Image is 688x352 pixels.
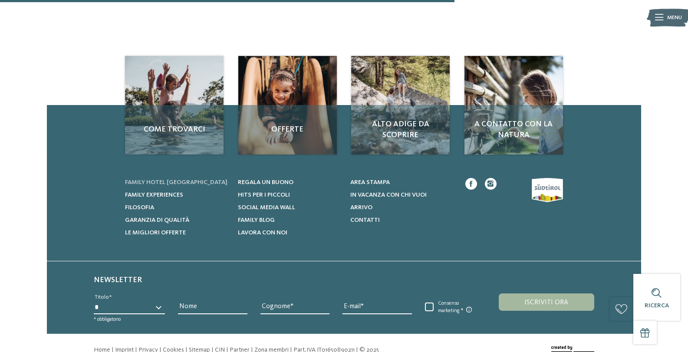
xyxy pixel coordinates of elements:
a: Contatti [350,216,453,224]
a: Arrivo [350,203,453,212]
span: Ricerca [645,303,669,309]
span: Come trovarci [133,124,216,135]
span: Filosofia [125,204,154,211]
a: Filosofia [125,203,228,212]
span: Area stampa [350,179,390,185]
a: In vacanza con chi vuoi [350,191,453,199]
span: Family experiences [125,192,183,198]
a: Newsletter Alto Adige da scoprire [351,56,450,155]
span: Newsletter [94,276,142,284]
span: Social Media Wall [238,204,295,211]
span: Contatti [350,217,380,223]
span: Arrivo [350,204,372,211]
a: Le migliori offerte [125,228,228,237]
a: Garanzia di qualità [125,216,228,224]
a: Family experiences [125,191,228,199]
a: Family hotel [GEOGRAPHIC_DATA] [125,178,228,187]
a: Hits per i piccoli [238,191,341,199]
span: Regala un buono [238,179,293,185]
a: Family Blog [238,216,341,224]
span: Family Blog [238,217,275,223]
span: * obbligatorio [94,317,121,322]
a: Social Media Wall [238,203,341,212]
span: Consenso marketing [434,300,479,314]
a: Newsletter Offerte [238,56,337,155]
button: Iscriviti ora [499,293,594,311]
img: Newsletter [464,56,563,155]
img: Newsletter [238,56,337,155]
span: Hits per i piccoli [238,192,290,198]
a: Newsletter Come trovarci [125,56,224,155]
img: Newsletter [125,56,224,155]
a: Regala un buono [238,178,341,187]
span: Family hotel [GEOGRAPHIC_DATA] [125,179,227,185]
a: Area stampa [350,178,453,187]
span: Garanzia di qualità [125,217,189,223]
span: In vacanza con chi vuoi [350,192,427,198]
a: Newsletter A contatto con la natura [464,56,563,155]
span: Alto Adige da scoprire [359,119,442,141]
span: A contatto con la natura [472,119,555,141]
a: Lavora con noi [238,228,341,237]
span: Le migliori offerte [125,230,186,236]
span: Offerte [246,124,329,135]
img: Newsletter [351,56,450,155]
span: Iscriviti ora [524,299,568,306]
span: Lavora con noi [238,230,287,236]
